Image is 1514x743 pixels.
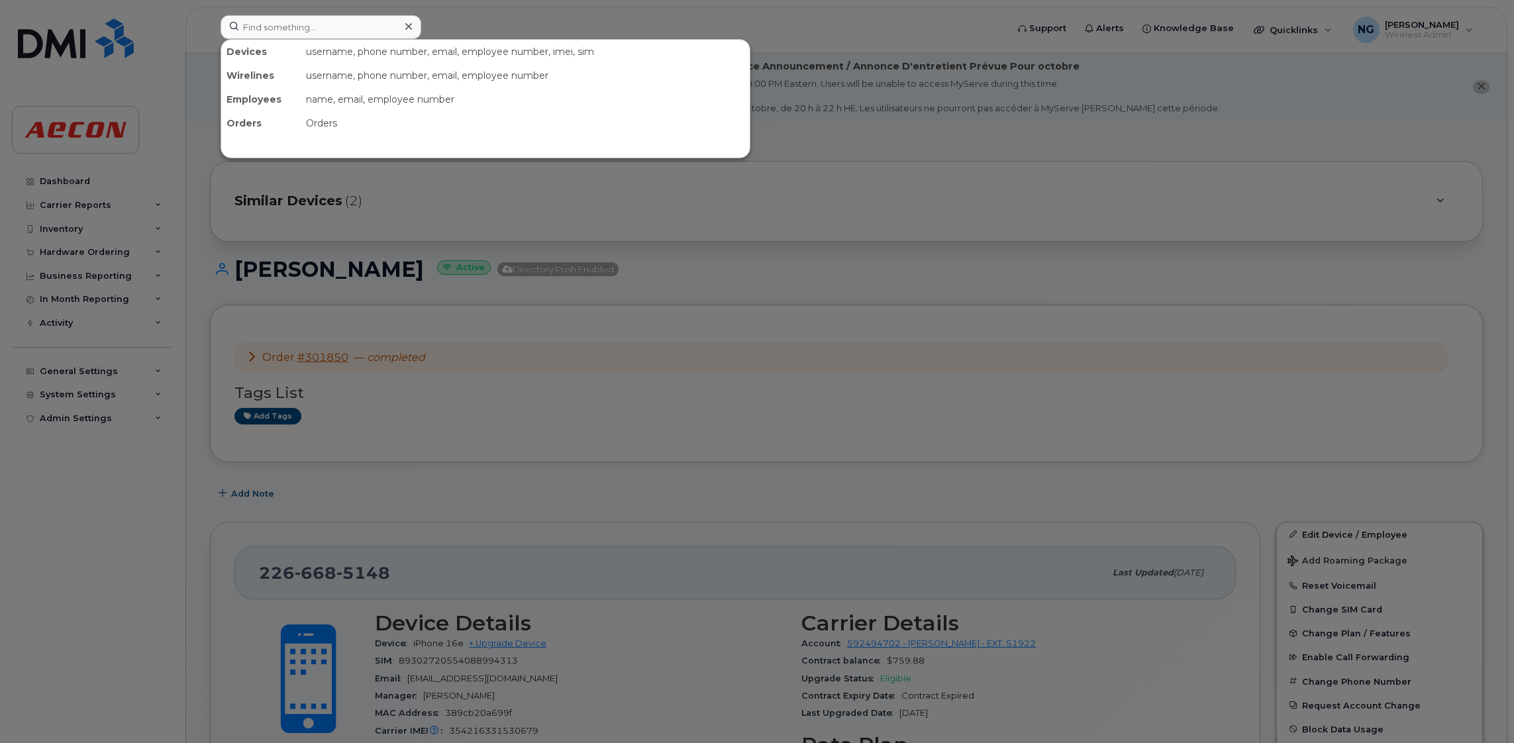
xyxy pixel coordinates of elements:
div: name, email, employee number [301,87,750,111]
div: username, phone number, email, employee number [301,64,750,87]
div: Employees [221,87,301,111]
div: username, phone number, email, employee number, imei, sim [301,40,750,64]
div: Orders [301,111,750,135]
div: Wirelines [221,64,301,87]
div: Orders [221,111,301,135]
div: Devices [221,40,301,64]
